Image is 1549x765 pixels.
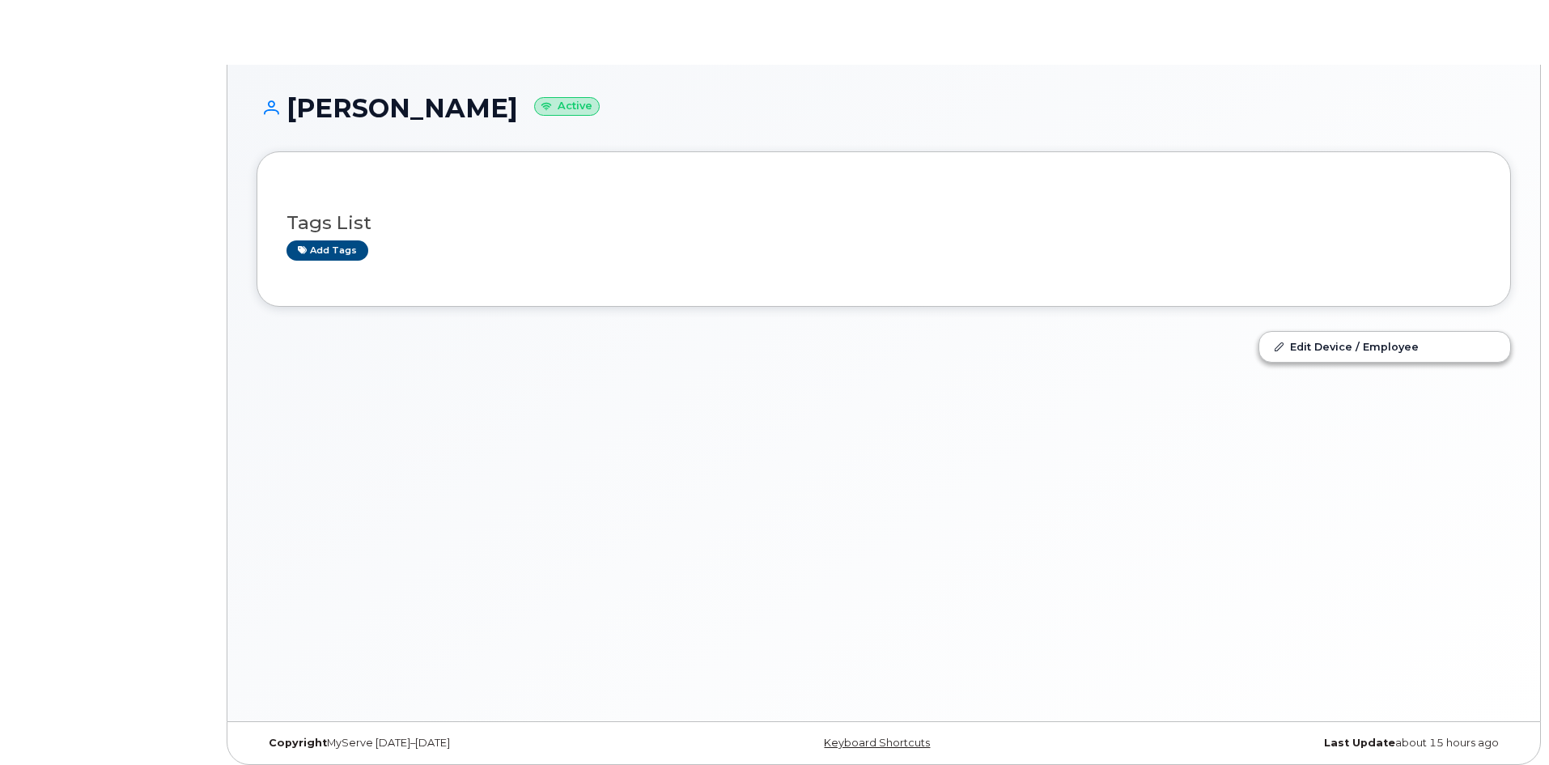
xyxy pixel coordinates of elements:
strong: Last Update [1324,737,1395,749]
a: Keyboard Shortcuts [824,737,930,749]
small: Active [534,97,600,116]
a: Add tags [286,240,368,261]
strong: Copyright [269,737,327,749]
div: MyServe [DATE]–[DATE] [257,737,675,750]
div: about 15 hours ago [1093,737,1511,750]
a: Edit Device / Employee [1259,332,1510,361]
h1: [PERSON_NAME] [257,94,1511,122]
h3: Tags List [286,213,1481,233]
